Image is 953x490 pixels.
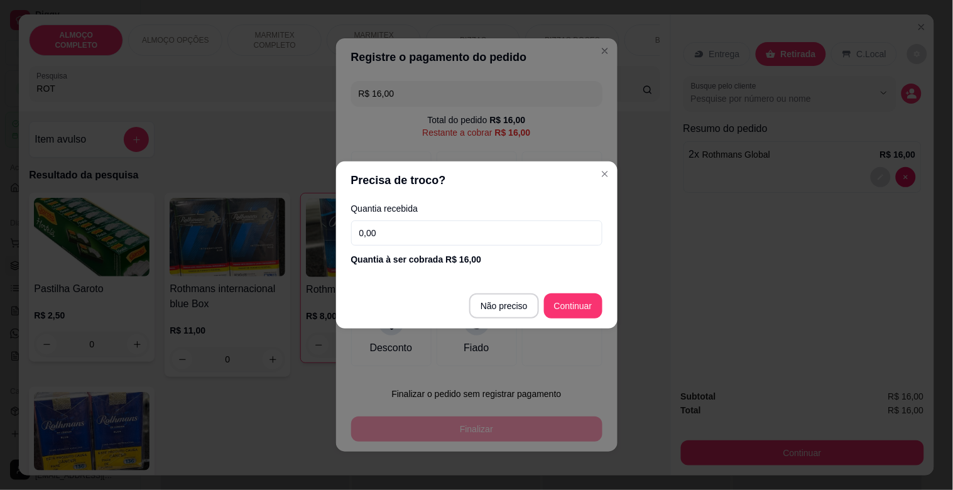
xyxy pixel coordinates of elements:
[351,253,602,266] div: Quantia à ser cobrada R$ 16,00
[351,204,602,213] label: Quantia recebida
[469,293,539,318] button: Não preciso
[595,164,615,184] button: Close
[544,293,602,318] button: Continuar
[336,161,618,199] header: Precisa de troco?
